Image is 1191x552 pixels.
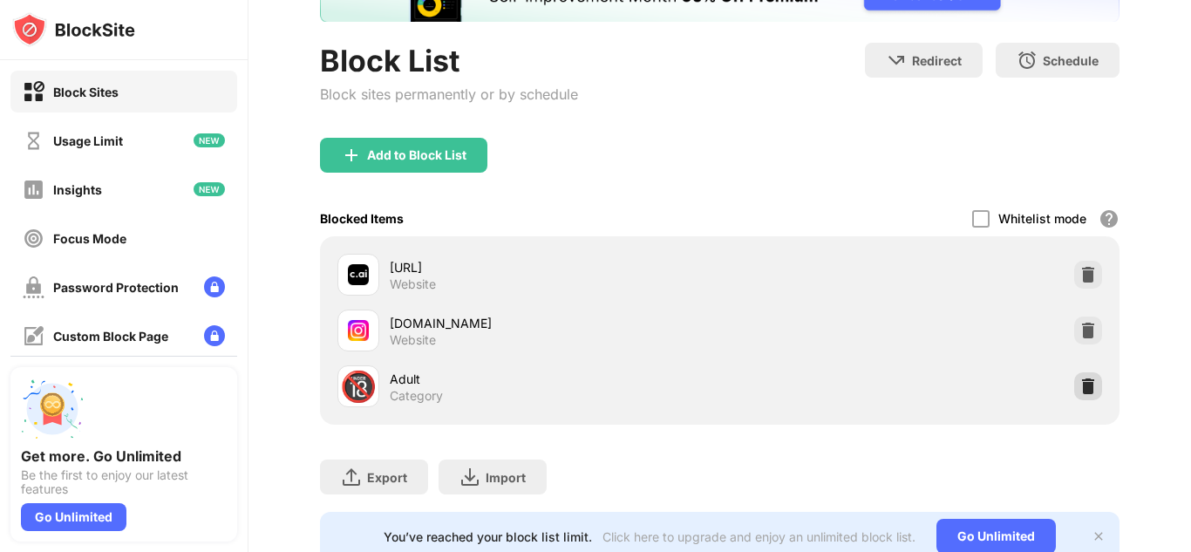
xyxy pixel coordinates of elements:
div: Be the first to enjoy our latest features [21,468,227,496]
div: Blocked Items [320,211,404,226]
div: [URL] [390,258,720,276]
div: Redirect [912,53,962,68]
div: You’ve reached your block list limit. [384,529,592,544]
img: insights-off.svg [23,179,44,201]
div: Website [390,332,436,348]
img: push-unlimited.svg [21,378,84,440]
img: lock-menu.svg [204,276,225,297]
div: Adult [390,370,720,388]
div: Export [367,470,407,485]
img: favicons [348,320,369,341]
img: logo-blocksite.svg [12,12,135,47]
div: Focus Mode [53,231,126,246]
div: Usage Limit [53,133,123,148]
img: focus-off.svg [23,228,44,249]
div: Block List [320,43,578,78]
div: Block Sites [53,85,119,99]
div: Get more. Go Unlimited [21,447,227,465]
div: Block sites permanently or by schedule [320,85,578,103]
img: customize-block-page-off.svg [23,325,44,347]
div: Import [486,470,526,485]
div: Whitelist mode [998,211,1086,226]
div: Go Unlimited [21,503,126,531]
div: Insights [53,182,102,197]
img: block-on.svg [23,81,44,103]
img: new-icon.svg [194,182,225,196]
img: x-button.svg [1092,529,1106,543]
div: Password Protection [53,280,179,295]
div: [DOMAIN_NAME] [390,314,720,332]
img: new-icon.svg [194,133,225,147]
div: Click here to upgrade and enjoy an unlimited block list. [602,529,915,544]
div: Schedule [1043,53,1099,68]
img: password-protection-off.svg [23,276,44,298]
div: Website [390,276,436,292]
img: time-usage-off.svg [23,130,44,152]
img: lock-menu.svg [204,325,225,346]
div: Add to Block List [367,148,466,162]
img: favicons [348,264,369,285]
div: 🔞 [340,369,377,405]
div: Category [390,388,443,404]
div: Custom Block Page [53,329,168,344]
